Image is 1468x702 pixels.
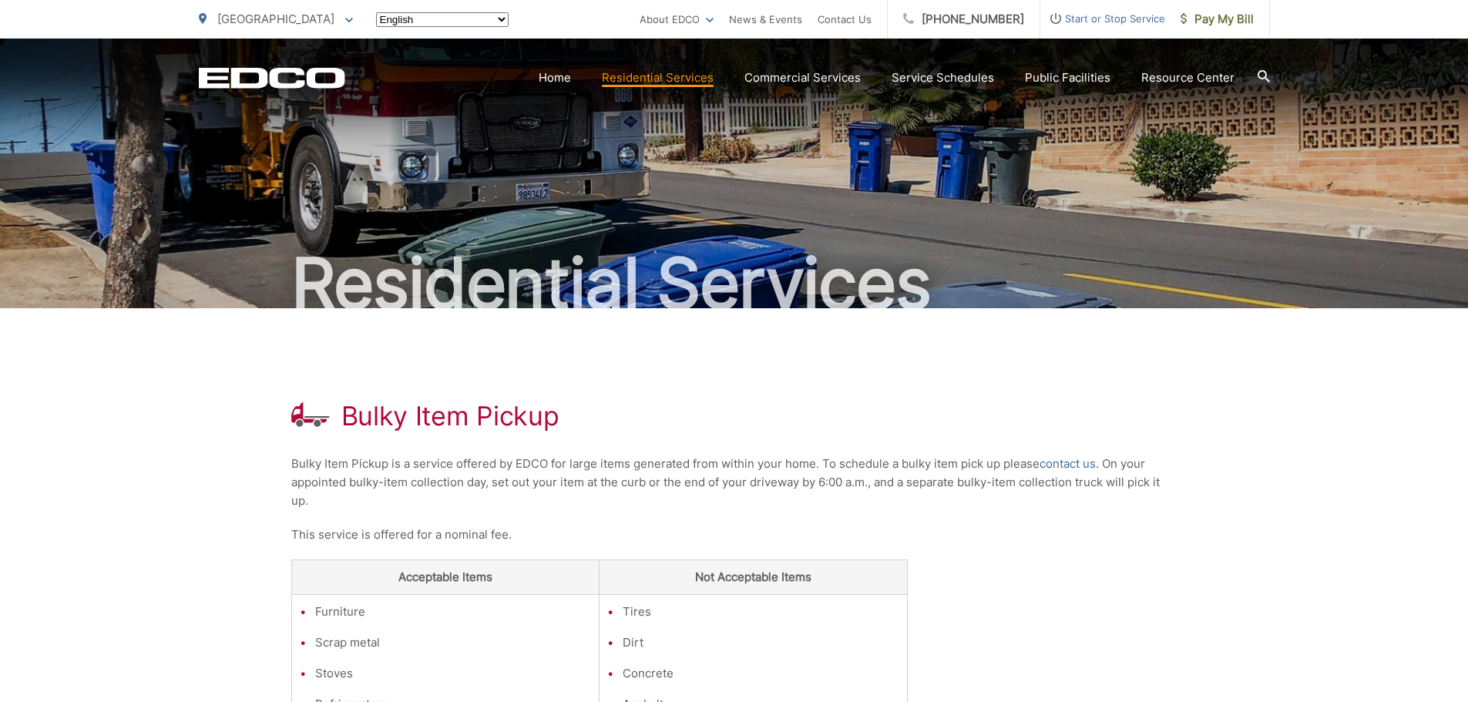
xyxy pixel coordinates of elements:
li: Dirt [623,633,899,652]
li: Stoves [315,664,592,683]
p: Bulky Item Pickup is a service offered by EDCO for large items generated from within your home. T... [291,455,1177,510]
a: Home [539,69,571,87]
li: Tires [623,603,899,621]
a: Residential Services [602,69,714,87]
strong: Acceptable Items [398,569,492,584]
span: [GEOGRAPHIC_DATA] [217,12,334,26]
a: Commercial Services [744,69,861,87]
h1: Bulky Item Pickup [341,401,559,432]
a: contact us [1040,455,1096,473]
a: Resource Center [1141,69,1235,87]
strong: Not Acceptable Items [695,569,811,584]
li: Scrap metal [315,633,592,652]
a: Public Facilities [1025,69,1110,87]
a: News & Events [729,10,802,29]
a: Service Schedules [892,69,994,87]
a: EDCD logo. Return to the homepage. [199,67,345,89]
a: Contact Us [818,10,872,29]
span: Pay My Bill [1181,10,1254,29]
p: This service is offered for a nominal fee. [291,526,1177,544]
h2: Residential Services [199,245,1270,322]
li: Furniture [315,603,592,621]
a: About EDCO [640,10,714,29]
select: Select a language [376,12,509,27]
li: Concrete [623,664,899,683]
